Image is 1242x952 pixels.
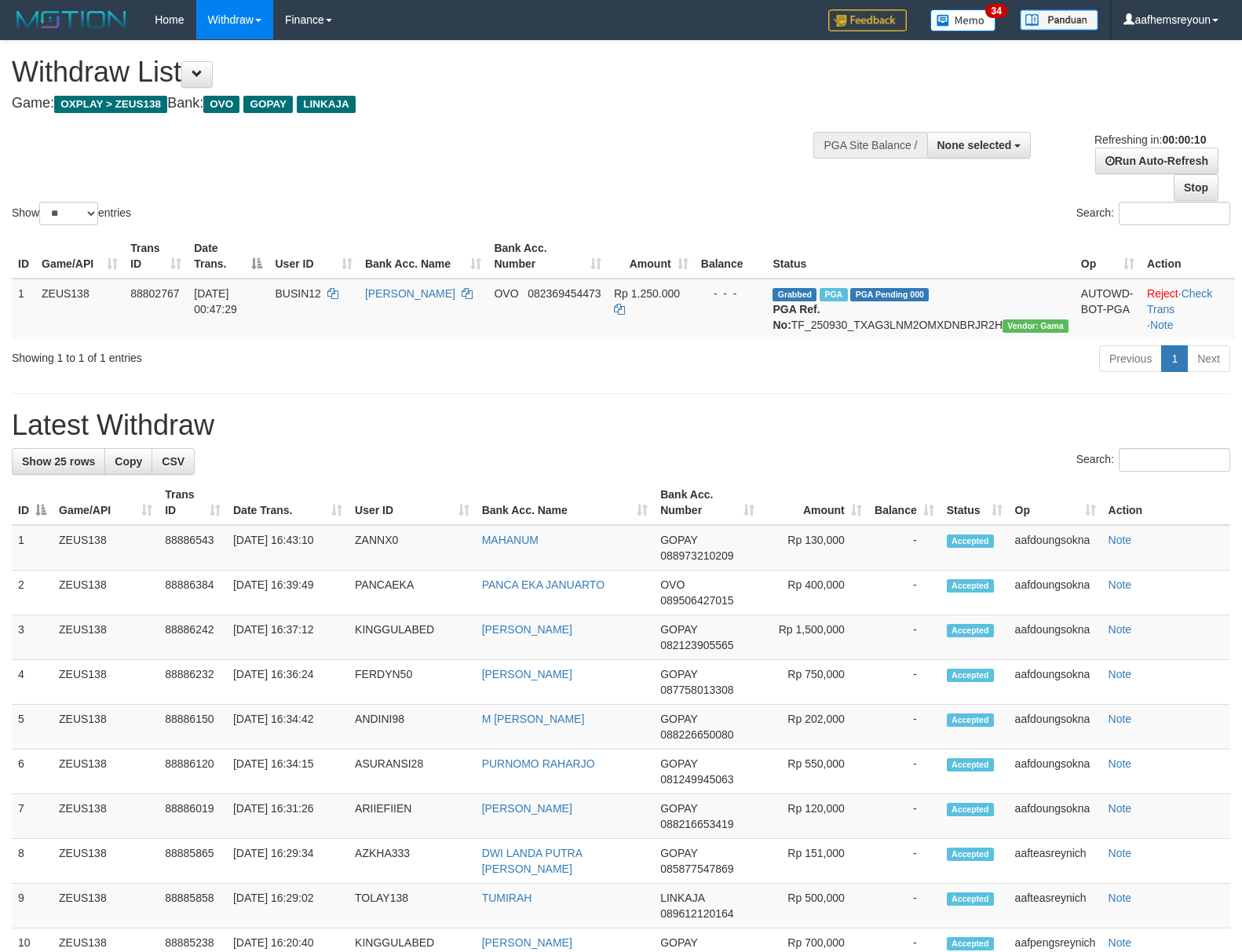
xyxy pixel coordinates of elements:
[1076,448,1230,472] label: Search:
[1187,345,1230,372] a: Next
[761,839,868,884] td: Rp 151,000
[660,578,685,591] span: OVO
[482,757,595,770] a: PURNOMO RAHARJO
[1009,839,1102,884] td: aafteasreynich
[12,410,1230,441] h1: Latest Withdraw
[1109,757,1132,770] a: Note
[12,57,813,88] h1: Withdraw List
[761,525,868,571] td: Rp 130,000
[1119,448,1230,472] input: Search:
[482,713,585,725] a: M [PERSON_NAME]
[660,668,697,680] span: GOPAY
[365,287,455,300] a: [PERSON_NAME]
[1009,705,1102,750] td: aafdoungsokna
[12,705,53,750] td: 5
[930,9,996,31] img: Button%20Memo.svg
[159,884,227,928] td: 88885858
[349,884,476,928] td: TOLAY138
[1009,750,1102,794] td: aafdoungsokna
[868,571,941,615] td: -
[660,594,733,607] span: Copy 089506427015 to clipboard
[660,892,704,904] span: LINKAJA
[1109,668,1132,680] a: Note
[54,96,167,113] span: OXPLAY > ZEUS138
[1009,571,1102,615] td: aafdoungsokna
[1119,202,1230,225] input: Search:
[53,705,159,750] td: ZEUS138
[660,534,697,546] span: GOPAY
[660,818,733,830] span: Copy 088216653419 to clipboard
[1075,234,1141,279] th: Op: activate to sort column ascending
[1009,615,1102,660] td: aafdoungsokna
[349,705,476,750] td: ANDINI98
[482,668,572,680] a: [PERSON_NAME]
[297,96,356,113] span: LINKAJA
[1147,287,1212,316] a: Check Trans
[1020,9,1098,31] img: panduan.png
[53,525,159,571] td: ZEUS138
[159,480,227,525] th: Trans ID: activate to sort column ascending
[660,757,697,770] span: GOPAY
[608,234,695,279] th: Amount: activate to sort column ascending
[660,847,697,859] span: GOPAY
[528,287,601,300] span: Copy 082369454473 to clipboard
[660,802,697,815] span: GOPAY
[614,287,680,300] span: Rp 1.250.000
[927,132,1032,159] button: None selected
[12,480,53,525] th: ID: activate to sort column descending
[482,534,539,546] a: MAHANUM
[482,847,583,875] a: DWI LANDA PUTRA [PERSON_NAME]
[828,9,907,31] img: Feedback.jpg
[1009,884,1102,928] td: aafteasreynich
[1141,279,1235,339] td: · ·
[660,549,733,562] span: Copy 088973210209 to clipboard
[1095,148,1218,174] a: Run Auto-Refresh
[1150,319,1174,331] a: Note
[12,96,813,111] h4: Game: Bank:
[1099,345,1162,372] a: Previous
[349,525,476,571] td: ZANNX0
[660,863,733,875] span: Copy 085877547869 to clipboard
[761,480,868,525] th: Amount: activate to sort column ascending
[12,525,53,571] td: 1
[12,279,35,339] td: 1
[1141,234,1235,279] th: Action
[947,758,994,771] span: Accepted
[22,455,95,468] span: Show 25 rows
[868,750,941,794] td: -
[1109,623,1132,636] a: Note
[660,907,733,920] span: Copy 089612120164 to clipboard
[1174,174,1218,201] a: Stop
[53,660,159,705] td: ZEUS138
[937,139,1012,151] span: None selected
[1162,133,1206,146] strong: 00:00:10
[53,839,159,884] td: ZEUS138
[868,525,941,571] td: -
[660,936,697,949] span: GOPAY
[227,750,349,794] td: [DATE] 16:34:15
[1076,202,1230,225] label: Search:
[39,202,98,225] select: Showentries
[227,571,349,615] td: [DATE] 16:39:49
[12,571,53,615] td: 2
[660,773,733,786] span: Copy 081249945063 to clipboard
[12,234,35,279] th: ID
[660,639,733,651] span: Copy 082123905565 to clipboard
[349,571,476,615] td: PANCAEKA
[868,615,941,660] td: -
[349,794,476,839] td: ARIIEFIIEN
[868,884,941,928] td: -
[203,96,239,113] span: OVO
[227,480,349,525] th: Date Trans.: activate to sort column ascending
[1109,713,1132,725] a: Note
[761,571,868,615] td: Rp 400,000
[124,234,188,279] th: Trans ID: activate to sort column ascending
[947,669,994,682] span: Accepted
[1003,319,1068,333] span: Vendor URL: https://trx31.1velocity.biz
[12,660,53,705] td: 4
[868,660,941,705] td: -
[152,448,195,475] a: CSV
[159,839,227,884] td: 88885865
[494,287,518,300] span: OVO
[349,480,476,525] th: User ID: activate to sort column ascending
